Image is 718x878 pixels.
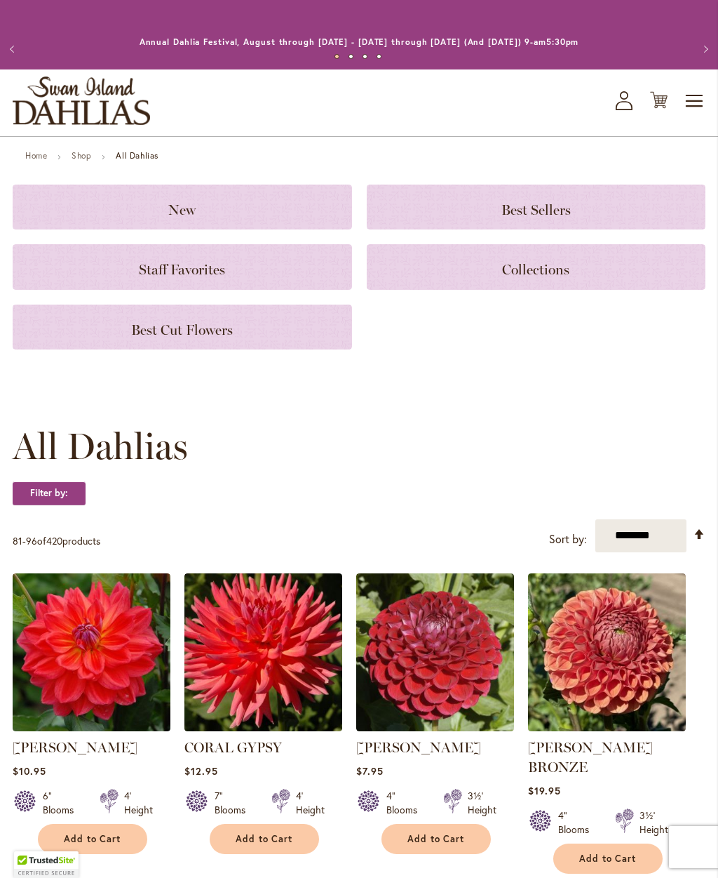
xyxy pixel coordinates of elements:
div: 4" Blooms [386,789,426,817]
a: Shop [72,150,91,161]
button: Next [690,35,718,63]
a: Annual Dahlia Festival, August through [DATE] - [DATE] through [DATE] (And [DATE]) 9-am5:30pm [140,36,579,47]
a: CORNEL [356,721,514,734]
button: Add to Cart [210,824,319,854]
a: New [13,185,352,230]
span: Best Sellers [501,201,571,218]
strong: Filter by: [13,481,86,505]
a: [PERSON_NAME] [13,739,137,756]
p: - of products [13,530,100,552]
div: 3½' Height [468,789,496,817]
span: $10.95 [13,764,46,778]
div: 6" Blooms [43,789,83,817]
a: COOPER BLAINE [13,721,170,734]
span: $7.95 [356,764,384,778]
img: CORNEL BRONZE [528,573,686,731]
span: New [168,201,196,218]
button: Add to Cart [553,844,663,874]
img: CORNEL [356,573,514,731]
a: store logo [13,77,150,125]
a: [PERSON_NAME] [356,739,481,756]
a: Best Cut Flowers [13,305,352,350]
span: All Dahlias [13,425,188,467]
span: Add to Cart [579,853,637,865]
a: CORAL GYPSY [184,721,342,734]
a: CORAL GYPSY [184,739,282,756]
span: $12.95 [184,764,218,778]
button: 1 of 4 [334,54,339,59]
div: 4' Height [296,789,325,817]
div: 3½' Height [639,809,668,837]
a: Home [25,150,47,161]
a: CORNEL BRONZE [528,721,686,734]
a: Collections [367,244,706,289]
iframe: Launch Accessibility Center [11,828,50,867]
label: Sort by: [549,526,587,552]
span: Collections [502,261,569,278]
span: $19.95 [528,784,561,797]
div: 7" Blooms [215,789,255,817]
a: Best Sellers [367,185,706,230]
a: [PERSON_NAME] BRONZE [528,739,653,776]
span: 96 [26,534,37,547]
div: 4" Blooms [558,809,598,837]
div: 4' Height [124,789,153,817]
span: Add to Cart [236,833,293,845]
span: 81 [13,534,22,547]
span: Staff Favorites [139,261,225,278]
button: 4 of 4 [377,54,381,59]
span: Add to Cart [407,833,465,845]
a: Staff Favorites [13,244,352,289]
button: Add to Cart [381,824,491,854]
span: Best Cut Flowers [131,321,233,338]
button: 3 of 4 [363,54,367,59]
img: COOPER BLAINE [13,573,170,731]
span: 420 [46,534,62,547]
strong: All Dahlias [116,150,158,161]
button: Add to Cart [38,824,147,854]
span: Add to Cart [64,833,121,845]
button: 2 of 4 [348,54,353,59]
img: CORAL GYPSY [184,573,342,731]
